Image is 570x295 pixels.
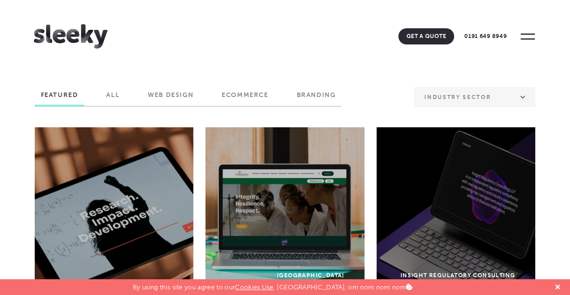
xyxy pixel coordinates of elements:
[235,283,274,291] a: Cookies Use
[216,91,274,105] label: Ecommerce
[291,91,342,105] label: Branding
[456,28,515,44] a: 0191 649 8949
[133,279,413,291] p: By using this site you agree to our . [GEOGRAPHIC_DATA], om nom nom nom
[35,91,84,105] label: Featured
[100,91,126,105] label: All
[398,28,455,44] a: Get A Quote
[34,24,107,48] img: Sleeky Web Design Newcastle
[142,91,199,105] label: Web Design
